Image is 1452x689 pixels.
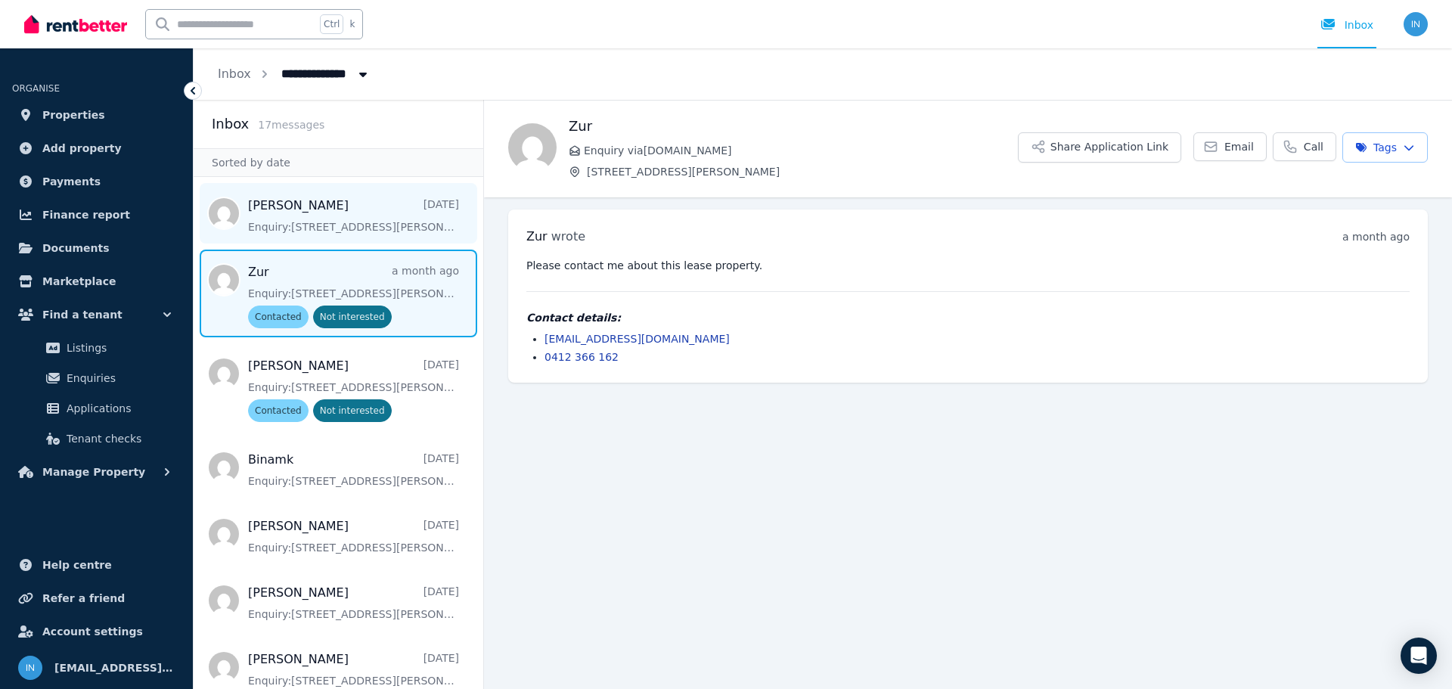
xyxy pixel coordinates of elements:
[12,583,181,613] a: Refer a friend
[42,106,105,124] span: Properties
[569,116,1018,137] h1: Zur
[42,172,101,191] span: Payments
[24,13,127,36] img: RentBetter
[12,100,181,130] a: Properties
[12,266,181,296] a: Marketplace
[584,143,1018,158] span: Enquiry via [DOMAIN_NAME]
[12,550,181,580] a: Help centre
[12,233,181,263] a: Documents
[67,339,169,357] span: Listings
[12,457,181,487] button: Manage Property
[54,659,175,677] span: [EMAIL_ADDRESS][DOMAIN_NAME]
[258,119,324,131] span: 17 message s
[194,148,483,177] div: Sorted by date
[18,393,175,424] a: Applications
[194,48,395,100] nav: Breadcrumb
[218,67,251,81] a: Inbox
[248,197,459,234] a: [PERSON_NAME][DATE]Enquiry:[STREET_ADDRESS][PERSON_NAME].
[544,333,730,345] a: [EMAIL_ADDRESS][DOMAIN_NAME]
[551,229,585,244] span: wrote
[526,310,1410,325] h4: Contact details:
[248,357,459,422] a: [PERSON_NAME][DATE]Enquiry:[STREET_ADDRESS][PERSON_NAME].ContactedNot interested
[1224,139,1254,154] span: Email
[248,584,459,622] a: [PERSON_NAME][DATE]Enquiry:[STREET_ADDRESS][PERSON_NAME].
[248,451,459,489] a: Binamk[DATE]Enquiry:[STREET_ADDRESS][PERSON_NAME].
[544,351,619,363] a: 0412 366 162
[1018,132,1181,163] button: Share Application Link
[42,239,110,257] span: Documents
[42,306,123,324] span: Find a tenant
[1401,638,1437,674] div: Open Intercom Messenger
[1273,132,1336,161] a: Call
[42,463,145,481] span: Manage Property
[1404,12,1428,36] img: info@ckarchitecture.com.au
[1342,132,1428,163] button: Tags
[12,616,181,647] a: Account settings
[67,430,169,448] span: Tenant checks
[212,113,249,135] h2: Inbox
[67,369,169,387] span: Enquiries
[1193,132,1267,161] a: Email
[12,133,181,163] a: Add property
[42,622,143,641] span: Account settings
[248,517,459,555] a: [PERSON_NAME][DATE]Enquiry:[STREET_ADDRESS][PERSON_NAME].
[508,123,557,172] img: Zur
[42,139,122,157] span: Add property
[587,164,1018,179] span: [STREET_ADDRESS][PERSON_NAME]
[18,656,42,680] img: info@ckarchitecture.com.au
[12,83,60,94] span: ORGANISE
[42,556,112,574] span: Help centre
[1355,140,1397,155] span: Tags
[18,333,175,363] a: Listings
[248,263,459,328] a: Zura month agoEnquiry:[STREET_ADDRESS][PERSON_NAME].ContactedNot interested
[12,200,181,230] a: Finance report
[349,18,355,30] span: k
[12,299,181,330] button: Find a tenant
[18,363,175,393] a: Enquiries
[42,206,130,224] span: Finance report
[320,14,343,34] span: Ctrl
[67,399,169,417] span: Applications
[18,424,175,454] a: Tenant checks
[42,272,116,290] span: Marketplace
[526,229,548,244] span: Zur
[42,589,125,607] span: Refer a friend
[12,166,181,197] a: Payments
[526,258,1410,273] pre: Please contact me about this lease property.
[1304,139,1323,154] span: Call
[1342,231,1410,243] time: a month ago
[248,650,459,688] a: [PERSON_NAME][DATE]Enquiry:[STREET_ADDRESS][PERSON_NAME].
[1320,17,1373,33] div: Inbox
